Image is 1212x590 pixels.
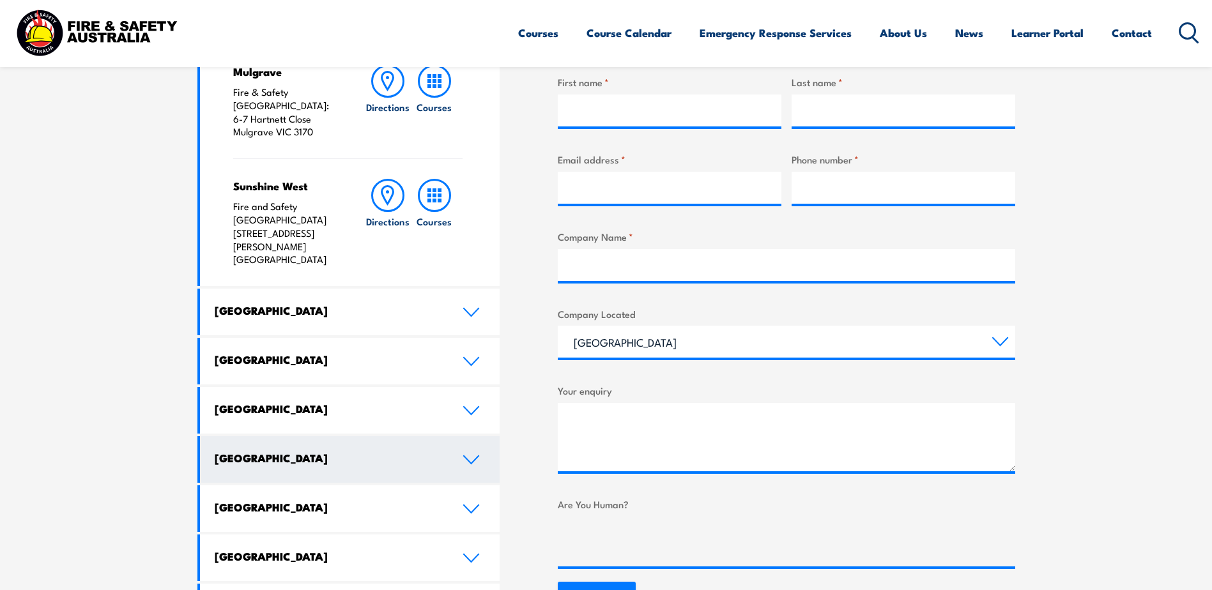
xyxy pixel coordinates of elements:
[1011,16,1084,50] a: Learner Portal
[215,451,443,465] h4: [GEOGRAPHIC_DATA]
[955,16,983,50] a: News
[366,215,410,228] h6: Directions
[233,64,340,79] h4: Mulgrave
[366,100,410,114] h6: Directions
[558,306,1015,321] label: Company Located
[411,64,457,139] a: Courses
[417,215,452,228] h6: Courses
[215,402,443,416] h4: [GEOGRAPHIC_DATA]
[417,100,452,114] h6: Courses
[215,352,443,367] h4: [GEOGRAPHIC_DATA]
[365,179,411,266] a: Directions
[200,289,500,335] a: [GEOGRAPHIC_DATA]
[233,200,340,266] p: Fire and Safety [GEOGRAPHIC_DATA] [STREET_ADDRESS][PERSON_NAME] [GEOGRAPHIC_DATA]
[587,16,671,50] a: Course Calendar
[518,16,558,50] a: Courses
[558,229,1015,244] label: Company Name
[200,338,500,384] a: [GEOGRAPHIC_DATA]
[792,152,1015,167] label: Phone number
[233,86,340,139] p: Fire & Safety [GEOGRAPHIC_DATA]: 6-7 Hartnett Close Mulgrave VIC 3170
[215,303,443,317] h4: [GEOGRAPHIC_DATA]
[200,485,500,532] a: [GEOGRAPHIC_DATA]
[200,436,500,483] a: [GEOGRAPHIC_DATA]
[792,75,1015,89] label: Last name
[200,387,500,434] a: [GEOGRAPHIC_DATA]
[215,549,443,563] h4: [GEOGRAPHIC_DATA]
[1112,16,1152,50] a: Contact
[233,179,340,193] h4: Sunshine West
[365,64,411,139] a: Directions
[558,383,1015,398] label: Your enquiry
[880,16,927,50] a: About Us
[558,517,752,566] iframe: reCAPTCHA
[200,534,500,581] a: [GEOGRAPHIC_DATA]
[215,500,443,514] h4: [GEOGRAPHIC_DATA]
[558,75,781,89] label: First name
[558,497,1015,511] label: Are You Human?
[411,179,457,266] a: Courses
[700,16,852,50] a: Emergency Response Services
[558,152,781,167] label: Email address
